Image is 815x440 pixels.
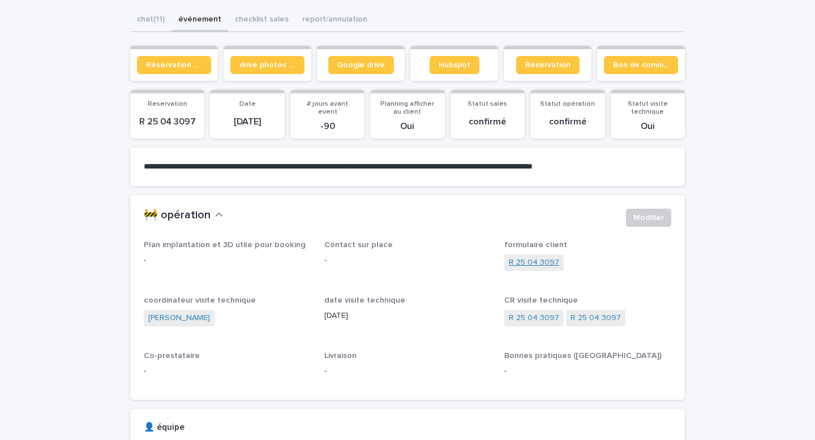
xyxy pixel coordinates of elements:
[504,365,671,377] p: -
[467,101,507,107] span: Statut sales
[137,56,211,74] a: Réservation client
[144,422,185,433] h2: 👤 équipe
[230,56,304,74] a: drive photos coordinateur
[297,121,358,132] p: -90
[144,352,200,360] span: Co-prestataire
[537,117,598,127] p: confirmé
[324,254,491,266] p: -
[144,241,306,249] span: Plan implantation et 3D utile pour booking
[613,61,669,69] span: Bon de commande
[144,209,211,222] h2: 🚧 opération
[509,312,559,324] a: R 25 04 3097
[626,209,671,227] button: Modifier
[228,8,295,32] button: checklist sales
[324,310,491,322] p: [DATE]
[148,312,210,324] a: [PERSON_NAME]
[148,101,187,107] span: Reservation
[337,61,385,69] span: Google drive
[239,101,256,107] span: Date
[144,254,311,266] p: -
[324,365,491,377] p: -
[633,212,664,223] span: Modifier
[144,365,311,377] p: -
[324,241,393,249] span: Contact sur place
[504,296,578,304] span: CR visite technique
[525,61,570,69] span: Réservation
[604,56,678,74] a: Bon de commande
[144,209,223,222] button: 🚧 opération
[504,352,662,360] span: Bonnes pratiques ([GEOGRAPHIC_DATA])
[509,257,559,269] a: R 25 04 3097
[570,312,621,324] a: R 25 04 3097
[144,296,256,304] span: coordinateur visite technique
[617,121,678,132] p: Oui
[457,117,518,127] p: confirmé
[217,117,277,127] p: [DATE]
[146,61,202,69] span: Réservation client
[324,352,357,360] span: Livraison
[439,61,470,69] span: Hubspot
[628,101,668,115] span: Statut visite technique
[516,56,580,74] a: Réservation
[540,101,595,107] span: Statut opération
[324,296,405,304] span: date visite technique
[239,61,295,69] span: drive photos coordinateur
[380,101,434,115] span: Planning afficher au client
[130,8,171,32] button: chat (11)
[295,8,374,32] button: report/annulation
[328,56,394,74] a: Google drive
[307,101,348,115] span: # jours avant event
[377,121,437,132] p: Oui
[171,8,228,32] button: événement
[137,117,198,127] p: R 25 04 3097
[504,241,567,249] span: formulaire client
[430,56,479,74] a: Hubspot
